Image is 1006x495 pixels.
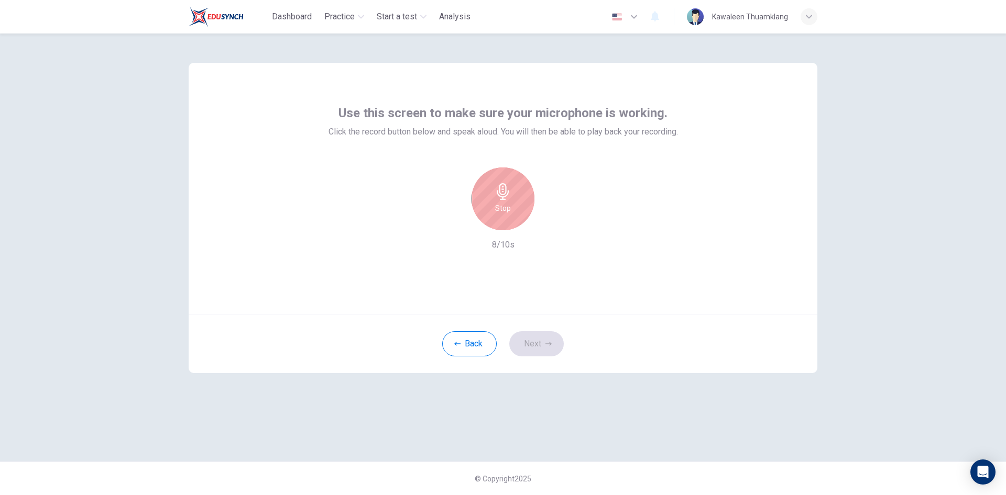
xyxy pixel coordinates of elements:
img: en [610,13,624,21]
button: Start a test [373,7,431,26]
a: Train Test logo [189,6,268,27]
span: Click the record button below and speak aloud. You will then be able to play back your recording. [329,126,678,138]
button: Practice [320,7,368,26]
button: Dashboard [268,7,316,26]
h6: Stop [495,202,511,215]
span: © Copyright 2025 [475,475,531,483]
button: Analysis [435,7,475,26]
span: Practice [324,10,355,23]
span: Start a test [377,10,417,23]
div: Open Intercom Messenger [970,459,996,485]
h6: 8/10s [492,239,515,251]
img: Profile picture [687,8,704,25]
span: Dashboard [272,10,312,23]
button: Back [442,331,497,356]
button: Stop [472,167,534,230]
img: Train Test logo [189,6,244,27]
div: Kawaleen Thuamklang [712,10,788,23]
span: Use this screen to make sure your microphone is working. [338,105,668,121]
span: Analysis [439,10,471,23]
